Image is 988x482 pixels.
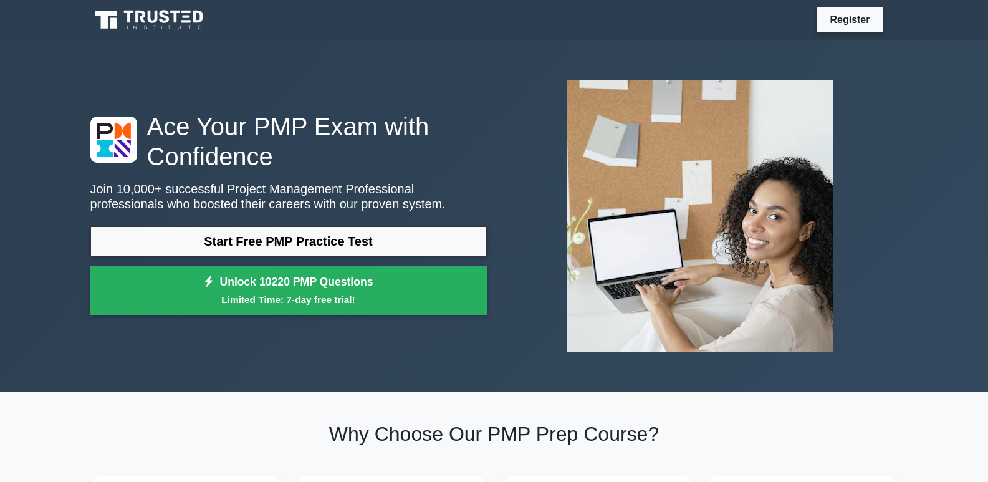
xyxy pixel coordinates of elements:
h2: Why Choose Our PMP Prep Course? [90,422,898,446]
p: Join 10,000+ successful Project Management Professional professionals who boosted their careers w... [90,181,487,211]
a: Start Free PMP Practice Test [90,226,487,256]
h1: Ace Your PMP Exam with Confidence [90,112,487,171]
small: Limited Time: 7-day free trial! [106,292,471,307]
a: Unlock 10220 PMP QuestionsLimited Time: 7-day free trial! [90,266,487,316]
a: Register [822,12,877,27]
